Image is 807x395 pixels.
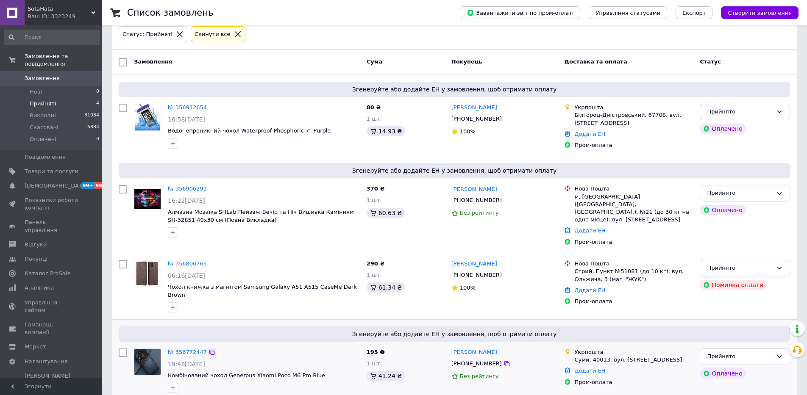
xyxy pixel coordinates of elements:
[676,6,713,19] button: Експорт
[451,104,497,112] a: [PERSON_NAME]
[96,88,99,96] span: 0
[168,104,207,110] a: № 356912654
[122,166,787,175] span: Згенеруйте або додайте ЕН у замовлення, щоб отримати оплату
[367,349,385,355] span: 195 ₴
[367,58,382,65] span: Cума
[30,135,56,143] span: Оплачені
[574,268,693,283] div: Стрий, Пункт №51081 (до 10 кг): вул. Ольжича, 3 (маг. "ЖУК")
[707,189,773,198] div: Прийнято
[25,153,66,161] span: Повідомлення
[134,189,161,209] img: Фото товару
[168,372,325,378] span: Комбінований чохол Generous Xiaomi Poco M6 Pro Blue
[168,127,331,134] a: Водонепроникний чохол Waterproof Phosphoric 7" Purple
[700,58,721,65] span: Статус
[134,261,161,286] img: Фото товару
[460,210,499,216] span: Без рейтингу
[134,104,161,131] a: Фото товару
[25,284,54,292] span: Аналітика
[460,6,580,19] button: Завантажити звіт по пром-оплаті
[367,260,385,267] span: 290 ₴
[25,358,68,365] span: Налаштування
[574,227,605,234] a: Додати ЕН
[450,113,504,124] div: [PHONE_NUMBER]
[28,13,102,20] div: Ваш ID: 3323249
[127,8,213,18] h1: Список замовлень
[168,116,205,123] span: 16:58[DATE]
[25,343,46,351] span: Маркет
[574,298,693,305] div: Пром-оплата
[25,321,78,336] span: Гаманець компанії
[25,168,78,175] span: Товари та послуги
[168,272,205,279] span: 06:16[DATE]
[168,260,207,267] a: № 356806765
[574,356,693,364] div: Суми, 40013, вул. [STREET_ADDRESS]
[574,367,605,374] a: Додати ЕН
[451,260,497,268] a: [PERSON_NAME]
[451,58,482,65] span: Покупець
[367,272,382,278] span: 1 шт.
[96,100,99,108] span: 4
[700,205,746,215] div: Оплачено
[574,238,693,246] div: Пром-оплата
[134,348,161,376] a: Фото товару
[25,255,47,263] span: Покупці
[96,135,99,143] span: 0
[574,287,605,293] a: Додати ЕН
[367,185,385,192] span: 370 ₴
[135,104,160,130] img: Фото товару
[25,241,47,249] span: Відгуки
[134,58,172,65] span: Замовлення
[168,197,205,204] span: 16:22[DATE]
[30,112,56,119] span: Виконані
[707,108,773,116] div: Прийнято
[4,30,100,45] input: Пошук
[193,30,232,39] div: Cкинути все
[574,378,693,386] div: Пром-оплата
[25,270,70,277] span: Каталог ProSale
[574,141,693,149] div: Пром-оплата
[121,30,174,39] div: Статус: Прийняті
[367,126,405,136] div: 14.93 ₴
[700,280,767,290] div: Помилка оплати
[564,58,627,65] span: Доставка та оплата
[168,185,207,192] a: № 356906293
[574,131,605,137] a: Додати ЕН
[574,193,693,224] div: м. [GEOGRAPHIC_DATA] ([GEOGRAPHIC_DATA], [GEOGRAPHIC_DATA].), №21 (до 30 кг на одне місце): вул. ...
[574,185,693,193] div: Нова Пошта
[122,85,787,94] span: Згенеруйте або додайте ЕН у замовлення, щоб отримати оплату
[367,208,405,218] div: 60.63 ₴
[25,218,78,234] span: Панель управління
[721,6,799,19] button: Створити замовлення
[574,104,693,111] div: Укрпошта
[460,128,476,135] span: 100%
[30,88,42,96] span: Нові
[134,349,161,375] img: Фото товару
[168,209,354,223] a: Алмазна Мозаїка SHLab Пейзаж Вечір та Ніч Вишивка Камінням SH-32851 40x30 см (Повна Викладка)
[367,104,381,110] span: 80 ₴
[451,185,497,193] a: [PERSON_NAME]
[84,112,99,119] span: 31034
[700,368,746,378] div: Оплачено
[450,270,504,281] div: [PHONE_NUMBER]
[367,116,382,122] span: 1 шт.
[700,124,746,134] div: Оплачено
[168,284,357,298] a: Чохол книжка з магнітом Samsung Galaxy A51 A515 CaseMe Dark Brown
[450,195,504,206] div: [PHONE_NUMBER]
[574,348,693,356] div: Укрпошта
[168,349,207,355] a: № 356772447
[707,264,773,273] div: Прийнято
[367,360,382,367] span: 1 шт.
[81,182,95,189] span: 99+
[574,260,693,268] div: Нова Пошта
[25,75,60,82] span: Замовлення
[87,124,99,131] span: 6884
[25,182,87,190] span: [DEMOGRAPHIC_DATA]
[596,10,660,16] span: Управління статусами
[728,10,792,16] span: Створити замовлення
[682,10,706,16] span: Експорт
[134,260,161,287] a: Фото товару
[367,282,405,293] div: 61.34 ₴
